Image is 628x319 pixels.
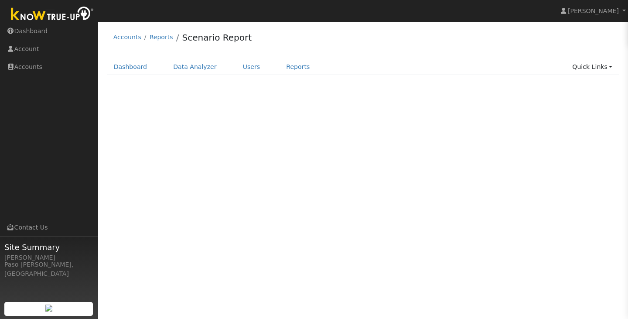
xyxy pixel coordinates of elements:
span: Site Summary [4,241,93,253]
a: Quick Links [566,59,619,75]
div: Paso [PERSON_NAME], [GEOGRAPHIC_DATA] [4,260,93,278]
a: Users [236,59,267,75]
a: Accounts [113,34,141,41]
span: [PERSON_NAME] [568,7,619,14]
a: Dashboard [107,59,154,75]
a: Scenario Report [182,32,252,43]
a: Data Analyzer [167,59,223,75]
img: Know True-Up [7,5,98,24]
div: [PERSON_NAME] [4,253,93,262]
img: retrieve [45,305,52,312]
a: Reports [150,34,173,41]
a: Reports [280,59,316,75]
